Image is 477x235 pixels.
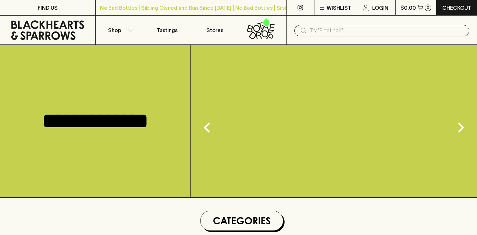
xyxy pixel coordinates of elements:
[372,4,388,12] p: Login
[108,26,121,34] p: Shop
[157,26,177,34] p: Tastings
[327,4,351,12] p: Wishlist
[38,4,58,12] p: FIND US
[96,16,143,44] button: Shop
[448,115,474,141] button: Next
[191,45,477,197] img: gif;base64,R0lGODlhAQABAAAAACH5BAEKAAEALAAAAAABAAEAAAICTAEAOw==
[427,6,429,9] p: 0
[442,4,471,12] p: Checkout
[203,214,280,228] h1: Categories
[191,16,239,44] a: Stores
[143,16,191,44] a: Tastings
[310,25,464,36] input: Try "Pinot noir"
[400,4,416,12] p: $0.00
[206,26,223,34] p: Stores
[194,115,220,141] button: Previous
